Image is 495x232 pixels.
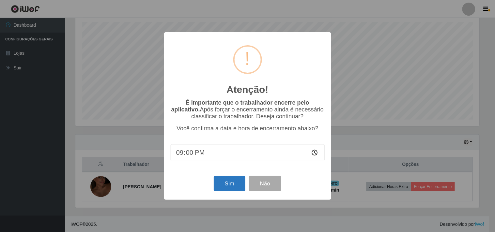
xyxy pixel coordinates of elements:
[214,176,245,191] button: Sim
[171,99,309,113] b: É importante que o trabalhador encerre pelo aplicativo.
[171,125,325,132] p: Você confirma a data e hora de encerramento abaixo?
[249,176,281,191] button: Não
[171,99,325,120] p: Após forçar o encerramento ainda é necessário classificar o trabalhador. Deseja continuar?
[226,84,268,95] h2: Atenção!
